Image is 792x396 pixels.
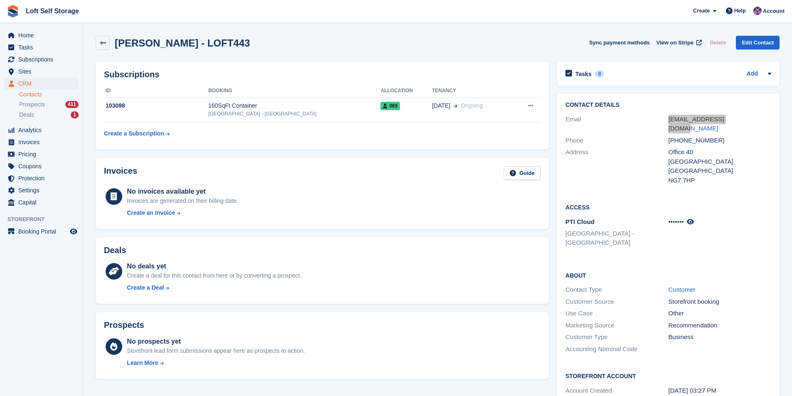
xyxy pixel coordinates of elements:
div: No deals yet [127,261,301,271]
button: Sync payment methods [589,36,650,49]
div: Storefront lead form submissions appear here as prospects to action. [127,347,305,355]
div: Accounting Nominal Code [565,344,668,354]
div: Address [565,148,668,185]
div: Create an Invoice [127,209,175,217]
div: [GEOGRAPHIC_DATA] [669,157,771,167]
span: Analytics [18,124,68,136]
div: Contact Type [565,285,668,295]
a: menu [4,78,79,89]
h2: Access [565,203,771,211]
a: menu [4,66,79,77]
div: Customer Type [565,332,668,342]
div: Account Created [565,386,668,396]
div: Phone [565,136,668,145]
span: Booking Portal [18,226,68,237]
div: 0 [595,70,604,78]
h2: Subscriptions [104,70,540,79]
a: Add [747,69,758,79]
th: Booking [208,84,381,98]
a: Create an Invoice [127,209,238,217]
div: Recommendation [669,321,771,330]
div: Invoices are generated on their billing date. [127,197,238,205]
a: Learn More [127,359,305,367]
a: menu [4,197,79,208]
div: No invoices available yet [127,187,238,197]
th: Tenancy [432,84,513,98]
h2: Contact Details [565,102,771,108]
span: Sites [18,66,68,77]
div: Other [669,309,771,318]
span: CRM [18,78,68,89]
span: Tasks [18,42,68,53]
h2: [PERSON_NAME] - LOFT443 [115,37,250,49]
a: Preview store [69,226,79,236]
a: Create a Subscription [104,126,170,141]
h2: Prospects [104,320,144,330]
span: 069 [380,102,400,110]
div: No prospects yet [127,337,305,347]
a: Create a Deal [127,283,301,292]
div: Use Case [565,309,668,318]
a: Loft Self Storage [22,4,82,18]
div: Learn More [127,359,158,367]
span: Subscriptions [18,54,68,65]
span: Account [763,7,785,15]
li: [GEOGRAPHIC_DATA] - [GEOGRAPHIC_DATA] [565,229,668,248]
a: Guide [504,166,540,180]
div: Office 40 [669,148,771,157]
div: Create a Deal [127,283,164,292]
div: [PHONE_NUMBER] [669,136,771,145]
a: Edit Contact [736,36,780,49]
div: Create a deal for this contact from here or by converting a prospect. [127,271,301,280]
div: [GEOGRAPHIC_DATA] [669,166,771,176]
h2: About [565,271,771,279]
div: Business [669,332,771,342]
img: stora-icon-8386f47178a22dfd0bd8f6a31ec36ba5ce8667c1dd55bd0f319d3a0aa187defe.svg [7,5,19,17]
a: Customer [669,286,696,293]
div: [DATE] 03:27 PM [669,386,771,396]
div: Marketing Source [565,321,668,330]
div: 103098 [104,101,208,110]
a: menu [4,226,79,237]
a: menu [4,54,79,65]
div: 160SqFt Container [208,101,381,110]
div: Customer Source [565,297,668,307]
button: Delete [706,36,729,49]
span: Ongoing [461,102,483,109]
a: Contacts [19,91,79,98]
h2: Invoices [104,166,137,180]
span: Invoices [18,136,68,148]
a: menu [4,42,79,53]
a: menu [4,148,79,160]
a: Deals 1 [19,111,79,119]
h2: Deals [104,246,126,255]
span: [DATE] [432,101,450,110]
span: Prospects [19,101,45,108]
div: 411 [65,101,79,108]
span: Settings [18,184,68,196]
a: menu [4,172,79,184]
h2: Tasks [575,70,592,78]
a: Prospects 411 [19,100,79,109]
a: menu [4,160,79,172]
div: Email [565,115,668,133]
span: Protection [18,172,68,184]
span: Capital [18,197,68,208]
div: [GEOGRAPHIC_DATA] - [GEOGRAPHIC_DATA] [208,110,381,118]
a: menu [4,184,79,196]
img: Amy Wright [753,7,762,15]
div: Storefront booking [669,297,771,307]
span: Home [18,30,68,41]
th: Allocation [380,84,432,98]
div: NG7 7HP [669,176,771,185]
a: menu [4,124,79,136]
a: menu [4,30,79,41]
a: menu [4,136,79,148]
span: Pricing [18,148,68,160]
div: 1 [71,111,79,118]
span: ••••••• [669,218,684,225]
span: View on Stripe [656,39,693,47]
div: Create a Subscription [104,129,164,138]
th: ID [104,84,208,98]
span: Create [693,7,710,15]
